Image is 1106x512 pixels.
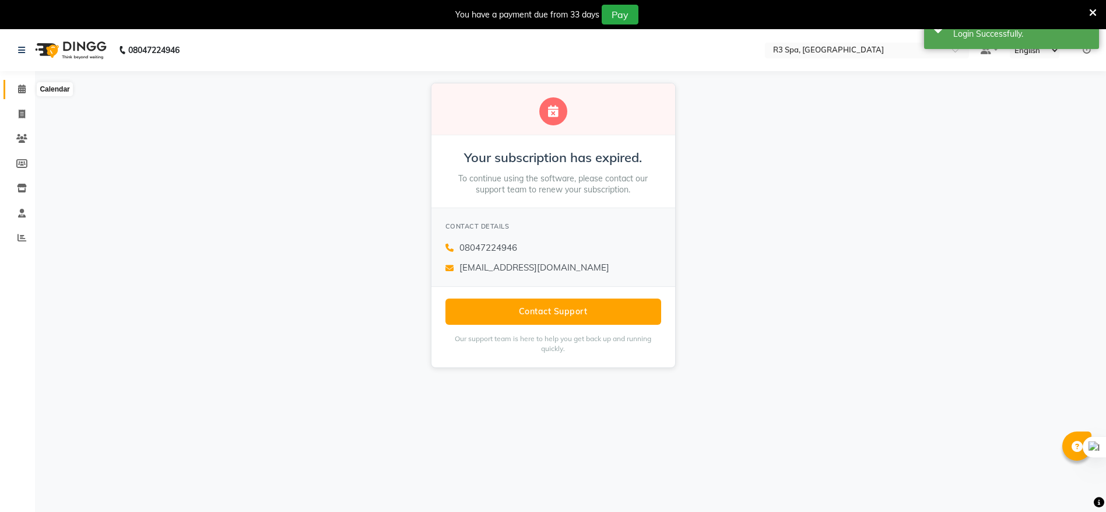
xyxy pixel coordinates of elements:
p: To continue using the software, please contact our support team to renew your subscription. [445,173,661,196]
span: CONTACT DETAILS [445,222,510,230]
p: Our support team is here to help you get back up and running quickly. [445,334,661,354]
div: Calendar [37,82,72,96]
img: logo [30,34,110,66]
h2: Your subscription has expired. [445,149,661,166]
span: 08047224946 [459,241,517,255]
span: [EMAIL_ADDRESS][DOMAIN_NAME] [459,261,609,275]
div: You have a payment due from 33 days [455,9,599,21]
button: Contact Support [445,299,661,325]
div: Login Successfully. [953,28,1090,40]
b: 08047224946 [128,34,180,66]
button: Pay [602,5,638,24]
